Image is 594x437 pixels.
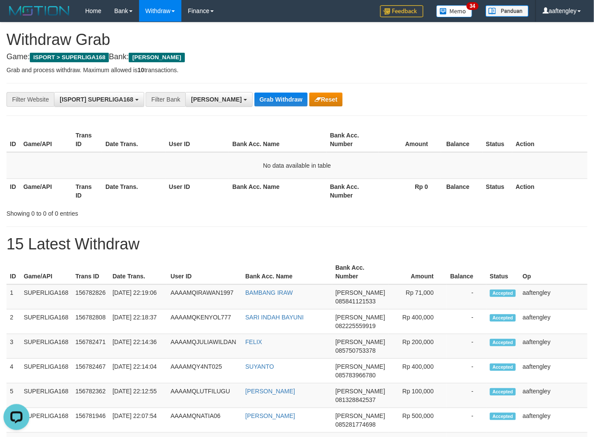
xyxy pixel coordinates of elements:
td: SUPERLIGA168 [20,334,72,359]
td: Rp 100,000 [389,383,447,408]
a: SUYANTO [245,363,274,370]
th: Action [512,179,588,203]
button: [PERSON_NAME] [185,92,252,107]
th: Bank Acc. Name [242,260,332,284]
th: Status [483,128,512,152]
th: Bank Acc. Number [327,128,379,152]
th: Bank Acc. Number [327,179,379,203]
span: Accepted [490,290,516,297]
td: [DATE] 22:12:55 [109,383,167,408]
h4: Game: Bank: [6,53,588,61]
td: aaftengley [519,284,588,309]
td: Rp 500,000 [389,408,447,433]
span: Accepted [490,314,516,322]
span: Copy 081328842537 to clipboard [336,396,376,403]
td: [DATE] 22:18:37 [109,309,167,334]
td: [DATE] 22:19:06 [109,284,167,309]
td: 156782362 [72,383,109,408]
td: 156782467 [72,359,109,383]
span: [ISPORT] SUPERLIGA168 [60,96,133,103]
span: [PERSON_NAME] [191,96,241,103]
span: ISPORT > SUPERLIGA168 [30,53,109,62]
th: Amount [389,260,447,284]
td: 2 [6,309,20,334]
th: Date Trans. [102,128,165,152]
span: Copy 085783966780 to clipboard [336,372,376,379]
td: AAAAMQJULIAWILDAN [167,334,242,359]
th: User ID [165,128,229,152]
td: SUPERLIGA168 [20,284,72,309]
th: Amount [379,128,441,152]
button: Grab Withdraw [254,93,308,106]
td: No data available in table [6,152,588,179]
a: BAMBANG IRAW [245,289,293,296]
th: User ID [165,179,229,203]
img: Button%20Memo.svg [436,5,473,17]
td: - [447,359,486,383]
td: 156782826 [72,284,109,309]
td: 5 [6,383,20,408]
td: - [447,383,486,408]
button: Reset [309,93,343,106]
a: [PERSON_NAME] [245,412,295,419]
th: Game/API [20,260,72,284]
td: aaftengley [519,383,588,408]
th: ID [6,260,20,284]
th: Rp 0 [379,179,441,203]
td: SUPERLIGA168 [20,408,72,433]
button: Open LiveChat chat widget [3,3,29,29]
td: - [447,334,486,359]
span: Copy 082225559919 to clipboard [336,322,376,329]
td: - [447,309,486,334]
th: Balance [441,179,483,203]
span: Accepted [490,388,516,396]
th: Date Trans. [109,260,167,284]
td: AAAAMQKENYOL777 [167,309,242,334]
img: panduan.png [486,5,529,17]
td: 3 [6,334,20,359]
td: AAAAMQNATIA06 [167,408,242,433]
th: Trans ID [72,179,102,203]
div: Filter Website [6,92,54,107]
a: [PERSON_NAME] [245,388,295,395]
th: User ID [167,260,242,284]
td: aaftengley [519,408,588,433]
th: Balance [447,260,486,284]
p: Grab and process withdraw. Maximum allowed is transactions. [6,66,588,74]
th: Bank Acc. Name [229,128,327,152]
span: Accepted [490,413,516,420]
h1: Withdraw Grab [6,31,588,48]
th: Status [486,260,519,284]
th: Status [483,179,512,203]
td: Rp 71,000 [389,284,447,309]
th: Action [512,128,588,152]
th: ID [6,128,20,152]
h1: 15 Latest Withdraw [6,236,588,253]
div: Filter Bank [146,92,185,107]
td: 4 [6,359,20,383]
td: aaftengley [519,359,588,383]
th: Game/API [20,179,72,203]
strong: 10 [137,67,144,73]
a: SARI INDAH BAYUNI [245,314,304,321]
th: Bank Acc. Number [332,260,389,284]
th: Trans ID [72,128,102,152]
td: 1 [6,284,20,309]
td: [DATE] 22:07:54 [109,408,167,433]
td: [DATE] 22:14:04 [109,359,167,383]
span: [PERSON_NAME] [336,412,385,419]
td: - [447,408,486,433]
th: Game/API [20,128,72,152]
td: 156782808 [72,309,109,334]
img: MOTION_logo.png [6,4,72,17]
span: Accepted [490,339,516,346]
th: Bank Acc. Name [229,179,327,203]
td: Rp 200,000 [389,334,447,359]
td: SUPERLIGA168 [20,383,72,408]
th: Date Trans. [102,179,165,203]
span: [PERSON_NAME] [336,338,385,345]
td: SUPERLIGA168 [20,309,72,334]
span: Accepted [490,364,516,371]
td: [DATE] 22:14:36 [109,334,167,359]
td: 156782471 [72,334,109,359]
